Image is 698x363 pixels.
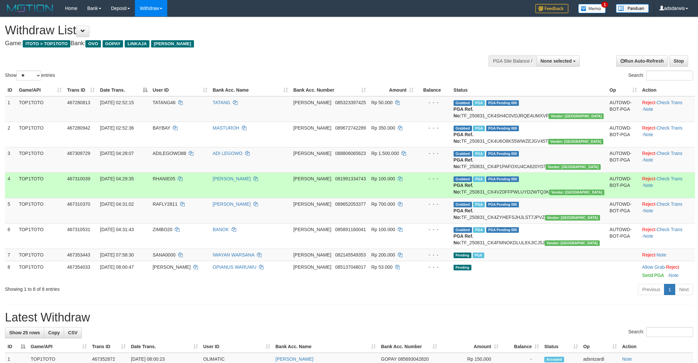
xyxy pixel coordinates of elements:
th: Bank Acc. Number: activate to sort column ascending [378,341,440,353]
td: AUTOWD-BOT-PGA [607,172,640,198]
span: Grabbed [454,100,472,106]
b: PGA Ref. No: [454,233,473,245]
td: 7 [5,249,16,261]
span: Rp 1.500.000 [371,151,399,156]
b: PGA Ref. No: [454,132,473,144]
th: Game/API: activate to sort column ascending [16,84,64,96]
b: PGA Ref. No: [454,106,473,118]
span: 467310370 [67,201,90,207]
span: Rp 50.000 [371,100,393,105]
a: TATANG [213,100,231,105]
td: · · [640,96,695,122]
th: Date Trans.: activate to sort column descending [97,84,150,96]
a: Stop [669,55,688,67]
span: [DATE] 04:31:02 [100,201,134,207]
div: PGA Site Balance / [489,55,536,67]
a: Check Trans [656,151,682,156]
span: Copy 085137048017 to clipboard [335,264,366,270]
td: 6 [5,223,16,249]
img: MOTION_logo.png [5,3,55,13]
label: Show entries [5,71,55,80]
span: [PERSON_NAME] [153,264,191,270]
span: 467310531 [67,227,90,232]
td: · [640,261,695,281]
th: ID [5,84,16,96]
a: CSV [64,327,82,338]
td: TOP1TOTO [16,96,64,122]
th: Action [640,84,695,96]
th: Status: activate to sort column ascending [542,341,581,353]
span: [PERSON_NAME] [293,100,331,105]
td: · · [640,172,695,198]
a: Note [644,157,653,163]
a: Run Auto-Refresh [616,55,668,67]
span: Grabbed [454,176,472,182]
img: Feedback.jpg [535,4,568,13]
span: 467354033 [67,264,90,270]
th: Action [619,341,693,353]
th: ID: activate to sort column descending [5,341,28,353]
span: Rp 700.000 [371,201,395,207]
th: User ID: activate to sort column ascending [150,84,210,96]
h1: Withdraw List [5,24,459,37]
th: Balance [416,84,451,96]
span: Marked by adsdarwis [473,151,485,157]
span: · [642,264,666,270]
span: ADILEGOWO88 [153,151,186,156]
span: 467280942 [67,125,90,131]
td: TOP1TOTO [16,122,64,147]
th: Bank Acc. Name: activate to sort column ascending [210,84,291,96]
th: Amount: activate to sort column ascending [440,341,501,353]
span: [DATE] 04:28:07 [100,151,134,156]
label: Search: [628,71,693,80]
span: Copy 088806065623 to clipboard [335,151,366,156]
span: None selected [541,58,572,64]
span: 467280813 [67,100,90,105]
a: Check Trans [656,176,682,181]
td: 8 [5,261,16,281]
div: - - - [419,252,448,258]
span: [PERSON_NAME] [293,252,331,257]
a: MASTUROH [213,125,239,131]
td: TOP1TOTO [16,147,64,172]
td: TOP1TOTO [16,249,64,261]
span: Vendor URL: https://checkout4.1velocity.biz [548,139,603,144]
th: Trans ID: activate to sort column ascending [89,341,128,353]
td: 5 [5,198,16,223]
td: AUTOWD-BOT-PGA [607,223,640,249]
span: 467309729 [67,151,90,156]
a: Check Trans [656,100,682,105]
span: Marked by adsnizardi [473,100,485,106]
span: Pending [454,265,471,270]
span: RHANIE05 [153,176,175,181]
td: AUTOWD-BOT-PGA [607,198,640,223]
span: Copy [48,330,60,335]
label: Search: [628,327,693,337]
a: Reject [642,100,655,105]
span: Pending [454,253,471,258]
a: Previous [638,284,664,295]
select: Showentries [16,71,41,80]
a: [PERSON_NAME] [275,356,313,362]
th: Bank Acc. Name: activate to sort column ascending [273,341,378,353]
span: 467353443 [67,252,90,257]
span: Copy 085323397425 to clipboard [335,100,366,105]
td: 2 [5,122,16,147]
a: ADI LEGOWO [213,151,242,156]
td: AUTOWD-BOT-PGA [607,122,640,147]
th: User ID: activate to sort column ascending [201,341,273,353]
span: BAYBAY [153,125,171,131]
a: [PERSON_NAME] [213,176,251,181]
a: IWAYAN WARSANA [213,252,254,257]
td: TF_250831_CK4U6O8K55WWZEJGV45T [451,122,607,147]
th: Date Trans.: activate to sort column ascending [128,341,201,353]
span: Rp 100.000 [371,227,395,232]
span: [PERSON_NAME] [293,227,331,232]
td: TOP1TOTO [16,261,64,281]
span: GOPAY [103,40,123,47]
span: Copy 089652053377 to clipboard [335,201,366,207]
a: Note [644,106,653,112]
span: [DATE] 04:31:43 [100,227,134,232]
span: TATANG46 [153,100,175,105]
td: TF_250831_CK4SH4C0VDJRQE4UMXVF [451,96,607,122]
